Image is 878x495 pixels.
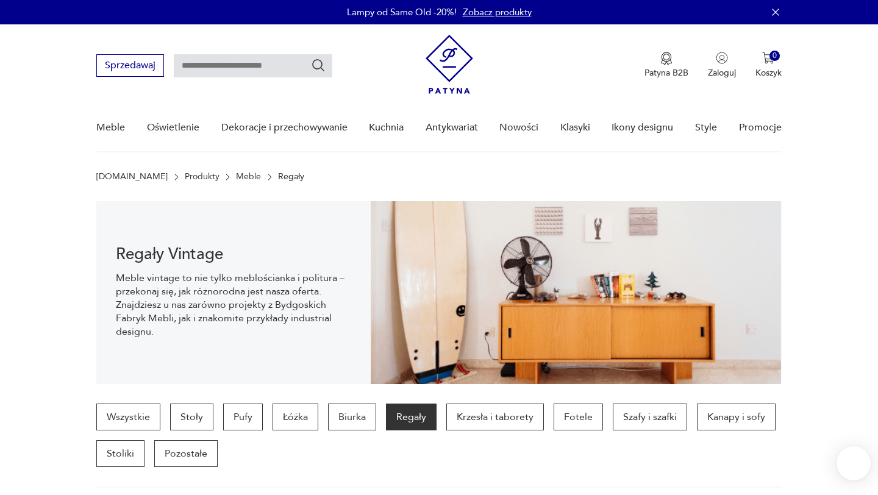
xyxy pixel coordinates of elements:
[426,104,478,151] a: Antykwariat
[328,404,376,430] a: Biurka
[644,52,688,79] a: Ikona medaluPatyna B2B
[96,62,164,71] a: Sprzedawaj
[154,440,218,467] a: Pozostałe
[499,104,538,151] a: Nowości
[116,271,351,338] p: Meble vintage to nie tylko meblościanka i politura – przekonaj się, jak różnorodna jest nasza ofe...
[463,6,532,18] a: Zobacz produkty
[96,440,145,467] a: Stoliki
[311,58,326,73] button: Szukaj
[613,404,687,430] a: Szafy i szafki
[644,67,688,79] p: Patyna B2B
[386,404,437,430] a: Regały
[221,104,348,151] a: Dekoracje i przechowywanie
[347,6,457,18] p: Lampy od Same Old -20%!
[716,52,728,64] img: Ikonka użytkownika
[739,104,782,151] a: Promocje
[755,67,782,79] p: Koszyk
[697,404,776,430] a: Kanapy i sofy
[369,104,404,151] a: Kuchnia
[170,404,213,430] a: Stoły
[560,104,590,151] a: Klasyki
[708,52,736,79] button: Zaloguj
[612,104,673,151] a: Ikony designu
[644,52,688,79] button: Patyna B2B
[762,52,774,64] img: Ikona koszyka
[147,104,199,151] a: Oświetlenie
[96,104,125,151] a: Meble
[426,35,473,94] img: Patyna - sklep z meblami i dekoracjami vintage
[273,404,318,430] a: Łóżka
[223,404,263,430] a: Pufy
[236,172,261,182] a: Meble
[769,51,780,61] div: 0
[660,52,673,65] img: Ikona medalu
[755,52,782,79] button: 0Koszyk
[96,172,168,182] a: [DOMAIN_NAME]
[695,104,717,151] a: Style
[837,446,871,480] iframe: Smartsupp widget button
[554,404,603,430] a: Fotele
[708,67,736,79] p: Zaloguj
[278,172,304,182] p: Regały
[371,201,782,384] img: dff48e7735fce9207bfd6a1aaa639af4.png
[446,404,544,430] a: Krzesła i taborety
[96,54,164,77] button: Sprzedawaj
[96,404,160,430] a: Wszystkie
[116,247,351,262] h1: Regały Vintage
[185,172,220,182] a: Produkty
